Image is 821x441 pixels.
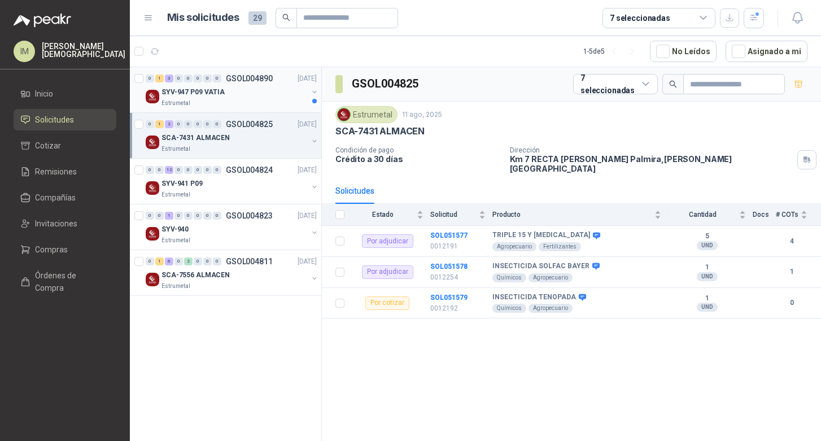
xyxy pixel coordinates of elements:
[298,119,317,130] p: [DATE]
[226,166,273,174] p: GSOL004824
[668,263,746,272] b: 1
[146,166,154,174] div: 0
[14,187,116,208] a: Compañías
[174,120,183,128] div: 0
[610,12,670,24] div: 7 seleccionadas
[14,83,116,104] a: Inicio
[146,117,319,154] a: 0 1 2 0 0 0 0 0 GSOL004825[DATE] Company LogoSCA-7431 ALMACENEstrumetal
[146,75,154,82] div: 0
[35,191,76,204] span: Compañías
[226,120,273,128] p: GSOL004825
[146,227,159,241] img: Company Logo
[35,139,61,152] span: Cotizar
[430,303,486,314] p: 0012192
[668,204,753,226] th: Cantidad
[161,133,230,143] p: SCA-7431 ALMACEN
[338,108,350,121] img: Company Logo
[430,272,486,283] p: 0012254
[35,113,74,126] span: Solicitudes
[35,243,68,256] span: Compras
[213,257,221,265] div: 0
[14,41,35,62] div: IM
[351,204,430,226] th: Estado
[165,212,173,220] div: 1
[146,212,154,220] div: 0
[184,75,193,82] div: 0
[335,154,501,164] p: Crédito a 30 días
[362,265,413,279] div: Por adjudicar
[161,178,203,189] p: SYV-941 P09
[174,166,183,174] div: 0
[146,120,154,128] div: 0
[184,257,193,265] div: 2
[165,166,173,174] div: 12
[298,73,317,84] p: [DATE]
[298,211,317,221] p: [DATE]
[146,90,159,103] img: Company Logo
[14,135,116,156] a: Cotizar
[155,75,164,82] div: 1
[335,106,398,123] div: Estrumetal
[298,256,317,267] p: [DATE]
[213,166,221,174] div: 0
[510,146,793,154] p: Dirección
[174,257,183,265] div: 0
[430,204,492,226] th: Solicitud
[194,212,202,220] div: 0
[697,272,718,281] div: UND
[155,166,164,174] div: 0
[776,298,807,308] b: 0
[165,257,173,265] div: 6
[726,41,807,62] button: Asignado a mi
[213,120,221,128] div: 0
[174,75,183,82] div: 0
[155,212,164,220] div: 0
[146,255,319,291] a: 0 1 6 0 2 0 0 0 GSOL004811[DATE] Company LogoSCA-7556 ALMACENEstrumetal
[580,72,637,97] div: 7 seleccionadas
[35,217,77,230] span: Invitaciones
[213,212,221,220] div: 0
[776,236,807,247] b: 4
[203,75,212,82] div: 0
[155,120,164,128] div: 1
[335,125,425,137] p: SCA-7431 ALMACEN
[184,120,193,128] div: 0
[298,165,317,176] p: [DATE]
[161,87,225,98] p: SYV-947 P09 VATIA
[669,80,677,88] span: search
[492,293,576,302] b: INSECTICIDA TENOPADA
[492,204,668,226] th: Producto
[14,239,116,260] a: Compras
[335,146,501,154] p: Condición de pago
[161,145,190,154] p: Estrumetal
[35,165,77,178] span: Remisiones
[203,257,212,265] div: 0
[697,241,718,250] div: UND
[194,166,202,174] div: 0
[226,75,273,82] p: GSOL004890
[492,231,590,240] b: TRIPLE 15 Y [MEDICAL_DATA]
[194,257,202,265] div: 0
[146,257,154,265] div: 0
[365,296,409,310] div: Por cotizar
[165,75,173,82] div: 3
[402,110,442,120] p: 11 ago, 2025
[155,257,164,265] div: 1
[776,204,821,226] th: # COTs
[362,234,413,248] div: Por adjudicar
[510,154,793,173] p: Km 7 RECTA [PERSON_NAME] Palmira , [PERSON_NAME][GEOGRAPHIC_DATA]
[161,99,190,108] p: Estrumetal
[194,120,202,128] div: 0
[167,10,239,26] h1: Mis solicitudes
[430,232,468,239] b: SOL051577
[146,163,319,199] a: 0 0 12 0 0 0 0 0 GSOL004824[DATE] Company LogoSYV-941 P09Estrumetal
[492,242,536,251] div: Agropecuario
[650,41,717,62] button: No Leídos
[194,75,202,82] div: 0
[203,120,212,128] div: 0
[351,211,414,219] span: Estado
[668,232,746,241] b: 5
[42,42,125,58] p: [PERSON_NAME] [DEMOGRAPHIC_DATA]
[430,263,468,270] a: SOL051578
